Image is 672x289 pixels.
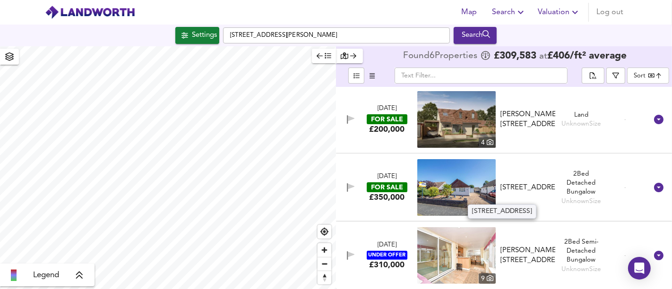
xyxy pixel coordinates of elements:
[318,257,331,271] span: Zoom out
[417,227,496,284] a: property thumbnail 9
[33,270,59,281] span: Legend
[318,257,331,271] button: Zoom out
[336,85,672,153] div: [DATE]FOR SALE£200,000 property thumbnail 4 [PERSON_NAME][STREET_ADDRESS] LandUnknownSize -
[559,238,603,265] div: 2 Bed Semi-Detached Bungalow
[454,27,497,44] button: Search
[500,246,555,266] div: [PERSON_NAME][STREET_ADDRESS]
[417,159,496,216] a: property thumbnail 19
[378,172,396,181] div: [DATE]
[561,119,601,128] div: Unknown Size
[417,227,496,284] img: property thumbnail
[479,273,496,284] div: 9
[475,205,496,216] div: 19
[367,251,407,260] div: UNDER OFFER
[369,124,405,135] div: £200,000
[367,114,407,124] div: FOR SALE
[488,3,530,22] button: Search
[456,29,494,42] div: Search
[454,3,484,22] button: Map
[369,192,405,203] div: £350,000
[458,6,481,19] span: Map
[45,5,135,19] img: logo
[494,51,536,61] span: £ 309,583
[367,182,407,192] div: FOR SALE
[538,6,581,19] span: Valuation
[417,91,496,148] img: property thumbnail
[634,71,646,80] div: Sort
[318,271,331,284] button: Reset bearing to north
[653,250,664,261] svg: Show Details
[378,241,396,250] div: [DATE]
[479,137,496,148] div: 4
[175,27,219,44] button: Settings
[500,183,555,193] div: [STREET_ADDRESS]
[653,114,664,125] svg: Show Details
[653,182,664,193] svg: Show Details
[539,52,547,61] span: at
[192,29,217,42] div: Settings
[497,246,559,266] div: Charlesworth Drive, Waterlooville, Hampshire, PO7 6AZ
[223,27,450,43] input: Enter a location...
[624,116,626,123] span: -
[534,3,585,22] button: Valuation
[336,153,672,221] div: [DATE]FOR SALE£350,000 property thumbnail 19 [STREET_ADDRESS]2Bed Detached BungalowUnknownSize -
[561,265,601,274] div: Unknown Size
[561,110,601,119] div: Land
[417,91,496,148] a: property thumbnail 4
[582,68,604,84] div: split button
[395,68,568,84] input: Text Filter...
[492,6,526,19] span: Search
[500,110,555,130] div: [PERSON_NAME][STREET_ADDRESS]
[369,260,405,270] div: £310,000
[547,51,627,61] span: £ 406 / ft² average
[318,243,331,257] button: Zoom in
[417,159,496,216] img: property thumbnail
[624,184,626,191] span: -
[559,170,603,197] div: 2 Bed Detached Bungalow
[318,225,331,238] button: Find my location
[596,6,623,19] span: Log out
[378,104,396,113] div: [DATE]
[454,27,497,44] div: Run Your Search
[627,68,669,84] div: Sort
[175,27,219,44] div: Click to configure Search Settings
[624,252,626,259] span: -
[403,51,480,61] div: Found 6 Propert ies
[593,3,627,22] button: Log out
[628,257,651,280] div: Open Intercom Messenger
[562,187,600,216] div: Unknown Size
